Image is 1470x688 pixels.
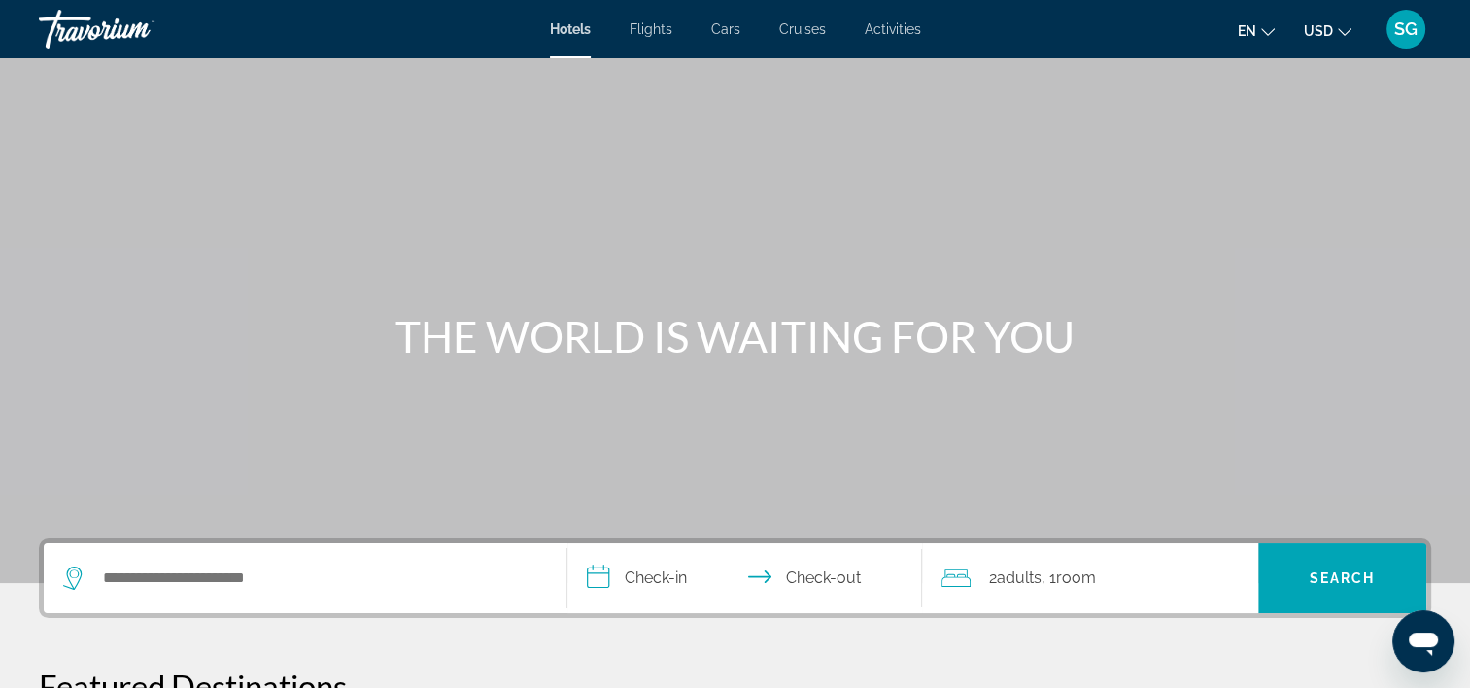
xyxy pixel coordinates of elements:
button: User Menu [1381,9,1431,50]
a: Cruises [779,21,826,37]
a: Travorium [39,4,233,54]
button: Change currency [1304,17,1351,45]
span: SG [1394,19,1418,39]
button: Search [1258,543,1426,613]
span: , 1 [1041,565,1095,592]
span: en [1238,23,1256,39]
span: 2 [988,565,1041,592]
input: Search hotel destination [101,564,537,593]
span: USD [1304,23,1333,39]
a: Cars [711,21,740,37]
span: Room [1055,568,1095,587]
iframe: Button to launch messaging window [1392,610,1454,672]
button: Change language [1238,17,1275,45]
a: Hotels [550,21,591,37]
button: Select check in and out date [567,543,923,613]
span: Search [1310,570,1376,586]
span: Adults [996,568,1041,587]
a: Activities [865,21,921,37]
button: Travelers: 2 adults, 0 children [922,543,1258,613]
div: Search widget [44,543,1426,613]
a: Flights [630,21,672,37]
h1: THE WORLD IS WAITING FOR YOU [371,311,1100,361]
